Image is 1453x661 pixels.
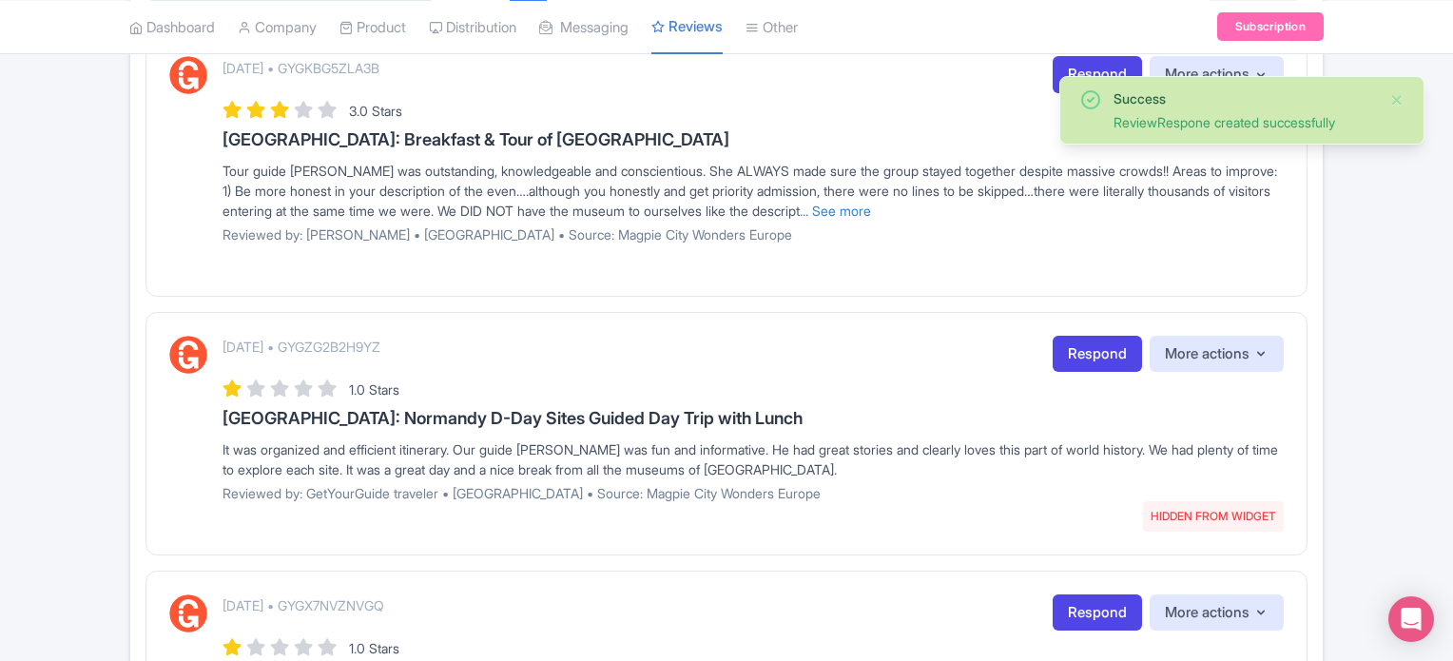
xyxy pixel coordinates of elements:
a: Respond [1053,594,1142,632]
p: [DATE] • GYGZG2B2H9YZ [223,337,380,357]
span: 1.0 Stars [349,381,399,398]
a: Subscription [1217,12,1324,41]
a: Product [339,1,406,53]
span: HIDDEN FROM WIDGET [1143,501,1284,532]
a: Dashboard [129,1,215,53]
p: [DATE] • GYGX7NVZNVGQ [223,595,384,615]
button: Close [1389,88,1405,111]
div: It was organized and efficient itinerary. Our guide [PERSON_NAME] was fun and informative. He had... [223,439,1284,479]
span: 1.0 Stars [349,640,399,656]
h3: [GEOGRAPHIC_DATA]: Normandy D-Day Sites Guided Day Trip with Lunch [223,409,1284,428]
span: 3.0 Stars [349,103,402,119]
a: Other [746,1,798,53]
a: Company [238,1,317,53]
a: Respond [1053,336,1142,373]
button: More actions [1150,594,1284,632]
button: More actions [1150,336,1284,373]
img: GetYourGuide Logo [169,56,207,94]
div: ReviewRespone created successfully [1114,112,1374,132]
p: [DATE] • GYGKBG5ZLA3B [223,58,379,78]
p: Reviewed by: [PERSON_NAME] • [GEOGRAPHIC_DATA] • Source: Magpie City Wonders Europe [223,224,1284,244]
img: GetYourGuide Logo [169,336,207,374]
a: Respond [1053,56,1142,93]
div: Tour guide [PERSON_NAME] was outstanding, knowledgeable and conscientious. She ALWAYS made sure t... [223,161,1284,221]
div: Open Intercom Messenger [1388,596,1434,642]
button: More actions [1150,56,1284,93]
img: GetYourGuide Logo [169,594,207,632]
a: Messaging [539,1,629,53]
p: Reviewed by: GetYourGuide traveler • [GEOGRAPHIC_DATA] • Source: Magpie City Wonders Europe [223,483,1284,503]
h3: [GEOGRAPHIC_DATA]: Breakfast & Tour of [GEOGRAPHIC_DATA] [223,130,1284,149]
div: Success [1114,88,1374,108]
a: Distribution [429,1,516,53]
a: ... See more [800,203,871,219]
